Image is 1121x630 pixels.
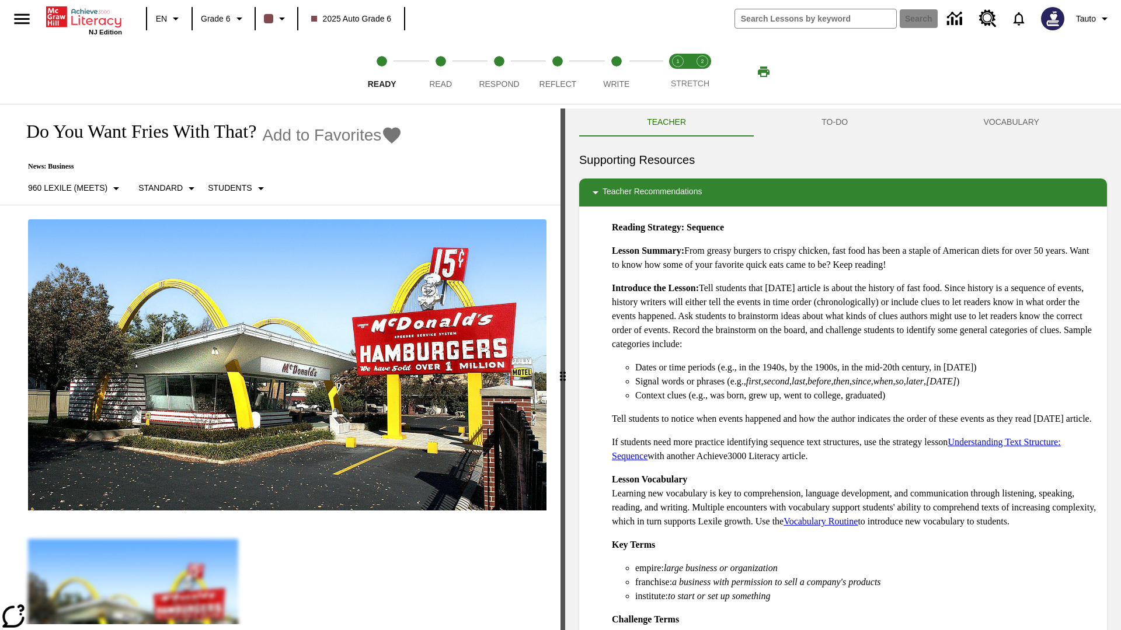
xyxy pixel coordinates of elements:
[915,108,1107,136] button: VOCABULARY
[579,178,1107,206] div: Teacher Recommendations
[754,108,915,136] button: TO-DO
[1041,7,1064,30] img: Avatar
[208,182,252,194] p: Students
[28,182,107,194] p: 960 Lexile (Meets)
[671,79,709,88] span: STRETCH
[429,79,452,89] span: Read
[612,474,687,484] strong: Lesson Vocabulary
[262,126,381,145] span: Add to Favorites
[156,13,167,25] span: EN
[1004,3,1034,34] a: Notifications
[5,2,39,36] button: Open side menu
[807,376,831,386] em: before
[735,9,896,28] input: search field
[972,3,1004,34] a: Resource Center, Will open in new tab
[311,13,392,25] span: 2025 Auto Grade 6
[635,360,1098,374] li: Dates or time periods (e.g., in the 1940s, by the 1900s, in the mid-20th century, in [DATE])
[612,540,655,549] strong: Key Terms
[612,283,699,293] strong: Introduce the Lesson:
[612,244,1098,272] p: From greasy burgers to crispy chicken, fast food has been a staple of American diets for over 50 ...
[612,281,1098,351] p: Tell students that [DATE] article is about the history of fast food. Since history is a sequence ...
[635,374,1098,388] li: Signal words or phrases (e.g., , , , , , , , , , )
[201,13,231,25] span: Grade 6
[635,575,1098,589] li: franchise:
[348,40,416,104] button: Ready step 1 of 5
[672,577,881,587] em: a business with permission to sell a company's products
[852,376,871,386] em: since
[940,3,972,35] a: Data Center
[635,589,1098,603] li: institute:
[23,178,128,199] button: Select Lexile, 960 Lexile (Meets)
[687,222,724,232] strong: Sequence
[1034,3,1071,34] button: Select a new avatar
[906,376,924,386] em: later
[833,376,850,386] em: then
[579,108,754,136] button: Teacher
[1071,8,1116,29] button: Profile/Settings
[873,376,893,386] em: when
[151,8,188,29] button: Language: EN, Select a language
[612,435,1098,463] p: If students need more practice identifying sequence text structures, use the strategy lesson with...
[259,8,294,29] button: Class color is dark brown. Change class color
[612,473,1098,528] p: Learning new vocabulary is key to comprehension, language development, and communication through ...
[579,150,1107,169] h6: Supporting Resources
[479,79,519,89] span: Respond
[612,222,684,232] strong: Reading Strategy:
[465,40,533,104] button: Respond step 3 of 5
[701,58,704,64] text: 2
[560,108,565,630] div: Press Enter or Spacebar and then press right and left arrow keys to move the slider
[612,437,1061,461] a: Understanding Text Structure: Sequence
[612,246,684,256] strong: Lesson Summary:
[745,61,782,82] button: Print
[406,40,474,104] button: Read step 2 of 5
[603,185,702,199] p: Teacher Recommendations
[14,162,402,171] p: News: Business
[612,412,1098,426] p: Tell students to notice when events happened and how the author indicates the order of these even...
[524,40,591,104] button: Reflect step 4 of 5
[685,40,719,104] button: Stretch Respond step 2 of 2
[539,79,577,89] span: Reflect
[368,79,396,89] span: Ready
[784,516,858,526] a: Vocabulary Routine
[764,376,789,386] em: second
[262,125,402,145] button: Add to Favorites - Do You Want Fries With That?
[792,376,805,386] em: last
[138,182,183,194] p: Standard
[579,108,1107,136] div: Instructional Panel Tabs
[603,79,629,89] span: Write
[612,614,679,624] strong: Challenge Terms
[565,108,1121,630] div: activity
[28,219,546,511] img: One of the first McDonald's stores, with the iconic red sign and golden arches.
[664,563,778,573] em: large business or organization
[89,29,122,36] span: NJ Edition
[203,178,272,199] button: Select Student
[635,561,1098,575] li: empire:
[668,591,771,601] em: to start or set up something
[676,58,679,64] text: 1
[46,4,122,36] div: Home
[1076,13,1096,25] span: Tauto
[896,376,904,386] em: so
[926,376,956,386] em: [DATE]
[134,178,203,199] button: Scaffolds, Standard
[14,121,256,142] h1: Do You Want Fries With That?
[746,376,761,386] em: first
[635,388,1098,402] li: Context clues (e.g., was born, grew up, went to college, graduated)
[661,40,695,104] button: Stretch Read step 1 of 2
[196,8,251,29] button: Grade: Grade 6, Select a grade
[583,40,650,104] button: Write step 5 of 5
